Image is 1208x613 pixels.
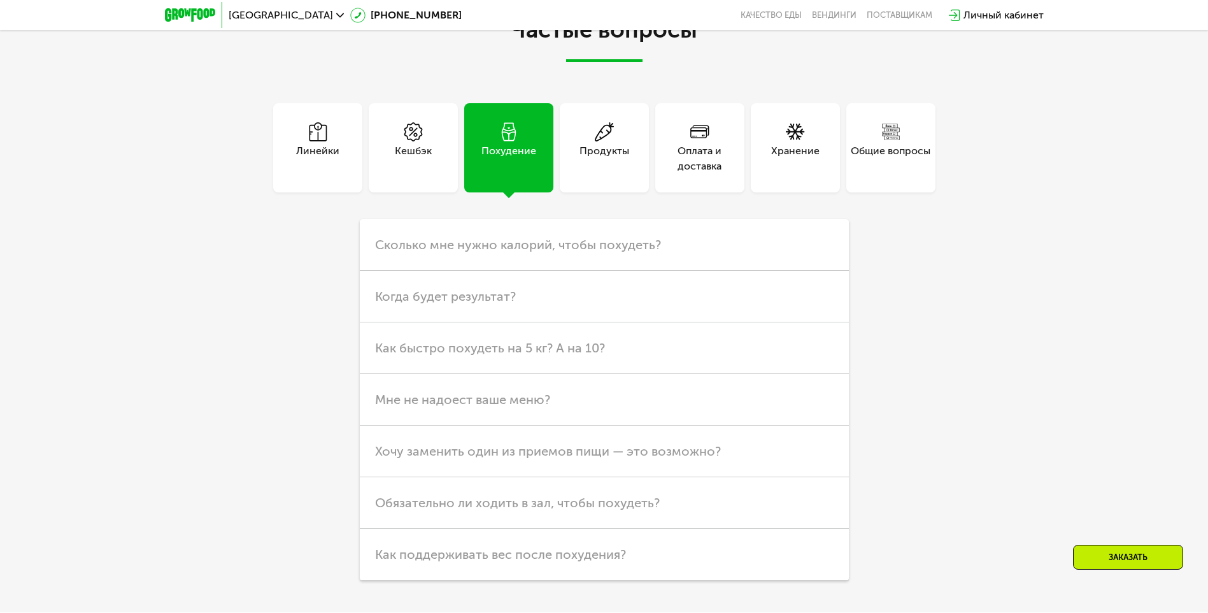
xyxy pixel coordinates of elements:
div: Кешбэк [395,143,432,174]
div: Похудение [481,143,536,174]
span: [GEOGRAPHIC_DATA] [229,10,333,20]
span: Хочу заменить один из приемов пищи — это возможно? [375,444,721,459]
span: Когда будет результат? [375,289,516,304]
div: поставщикам [867,10,932,20]
div: Личный кабинет [963,8,1044,23]
div: Хранение [771,143,820,174]
div: Заказать [1073,545,1183,570]
span: Мне не надоест ваше меню? [375,392,550,407]
a: [PHONE_NUMBER] [350,8,462,23]
span: Сколько мне нужно калорий, чтобы похудеть? [375,237,661,252]
div: Продукты [579,143,629,174]
span: Обязательно ли ходить в зал, чтобы похудеть? [375,495,660,510]
h2: Частые вопросы [248,17,961,62]
span: Как поддерживать вес после похудения? [375,547,626,562]
div: Оплата и доставка [655,143,744,174]
div: Общие вопросы [851,143,930,174]
a: Вендинги [812,10,856,20]
div: Линейки [296,143,339,174]
a: Качество еды [741,10,802,20]
span: Как быстро похудеть на 5 кг? А на 10? [375,340,605,356]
